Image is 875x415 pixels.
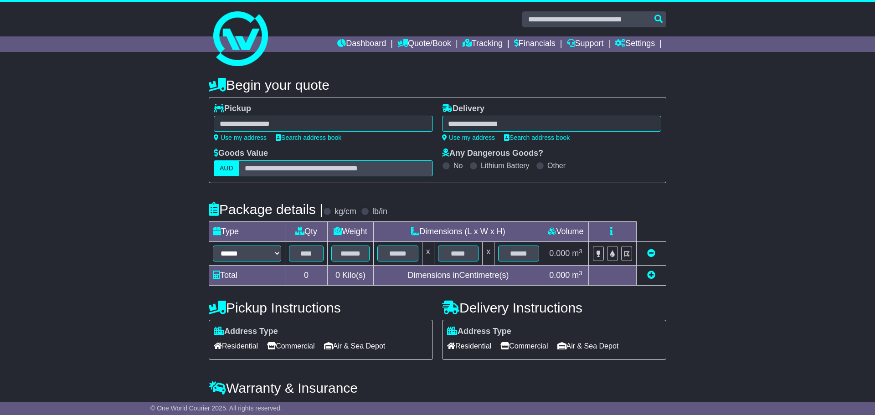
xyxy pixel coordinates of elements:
a: Quote/Book [397,36,451,52]
label: Any Dangerous Goods? [442,149,543,159]
span: Air & Sea Depot [324,339,386,353]
td: Weight [328,222,374,242]
span: © One World Courier 2025. All rights reserved. [150,405,282,412]
label: kg/cm [335,207,356,217]
span: Residential [447,339,491,353]
span: m [572,249,582,258]
a: Tracking [463,36,503,52]
td: x [483,242,494,266]
label: Other [547,161,566,170]
a: Add new item [647,271,655,280]
td: Kilo(s) [328,266,374,286]
label: Lithium Battery [481,161,530,170]
label: Address Type [447,327,511,337]
a: Search address book [504,134,570,141]
td: Qty [285,222,328,242]
td: Type [209,222,285,242]
a: Support [567,36,604,52]
h4: Delivery Instructions [442,300,666,315]
h4: Pickup Instructions [209,300,433,315]
label: No [453,161,463,170]
a: Use my address [442,134,495,141]
span: Air & Sea Depot [557,339,619,353]
span: 0.000 [549,271,570,280]
span: Commercial [500,339,548,353]
sup: 3 [579,248,582,255]
span: Commercial [267,339,314,353]
span: 0.000 [549,249,570,258]
label: Goods Value [214,149,268,159]
a: Use my address [214,134,267,141]
span: Residential [214,339,258,353]
h4: Package details | [209,202,323,217]
td: Total [209,266,285,286]
td: Volume [543,222,588,242]
label: AUD [214,160,239,176]
label: Pickup [214,104,251,114]
td: Dimensions (L x W x H) [373,222,543,242]
a: Search address book [276,134,341,141]
a: Remove this item [647,249,655,258]
h4: Begin your quote [209,77,666,92]
td: 0 [285,266,328,286]
h4: Warranty & Insurance [209,380,666,395]
a: Dashboard [337,36,386,52]
td: Dimensions in Centimetre(s) [373,266,543,286]
a: Financials [514,36,556,52]
div: All our quotes include a $ FreightSafe warranty. [209,400,666,410]
span: 0 [335,271,340,280]
span: m [572,271,582,280]
a: Settings [615,36,655,52]
label: lb/in [372,207,387,217]
label: Delivery [442,104,484,114]
label: Address Type [214,327,278,337]
td: x [422,242,434,266]
span: 250 [301,400,314,410]
sup: 3 [579,270,582,277]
